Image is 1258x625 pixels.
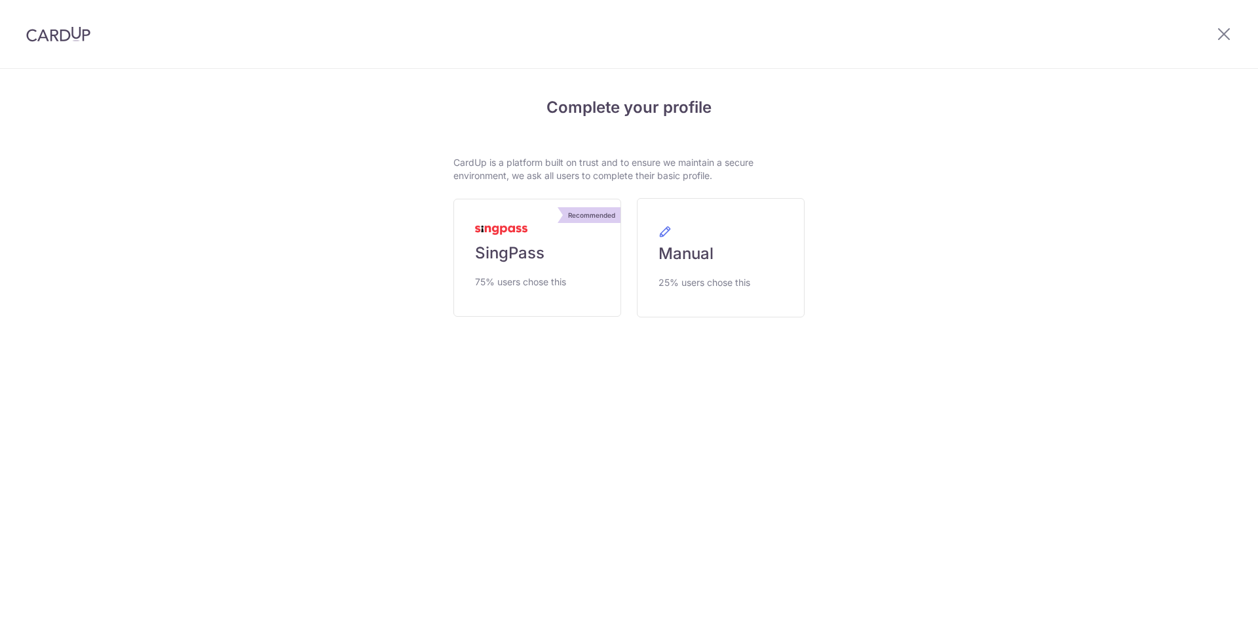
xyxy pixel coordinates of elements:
a: Manual 25% users chose this [637,198,805,317]
iframe: Opens a widget where you can find more information [1174,586,1245,618]
h4: Complete your profile [453,96,805,119]
a: Recommended SingPass 75% users chose this [453,199,621,317]
img: CardUp [26,26,90,42]
span: 25% users chose this [658,275,750,291]
div: Recommended [563,207,620,223]
span: Manual [658,243,714,264]
span: 75% users chose this [475,274,566,290]
img: MyInfoLogo [475,226,527,235]
p: CardUp is a platform built on trust and to ensure we maintain a secure environment, we ask all us... [453,156,805,182]
span: SingPass [475,243,544,264]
